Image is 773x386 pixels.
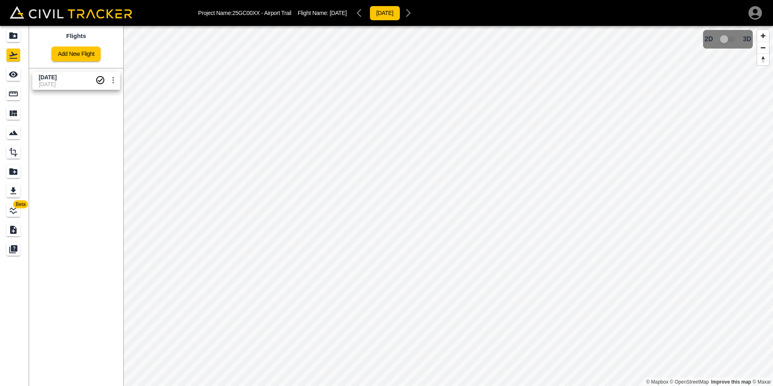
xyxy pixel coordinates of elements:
[298,10,347,16] p: Flight Name:
[670,379,709,385] a: OpenStreetMap
[757,30,769,42] button: Zoom in
[198,10,291,16] p: Project Name: 25GC00XX - Airport Trail
[10,6,132,19] img: Civil Tracker
[705,36,713,43] span: 2D
[370,6,400,21] button: [DATE]
[743,36,751,43] span: 3D
[757,42,769,53] button: Zoom out
[716,32,740,47] span: 3D model not uploaded yet
[757,53,769,65] button: Reset bearing to north
[752,379,771,385] a: Maxar
[711,379,751,385] a: Map feedback
[646,379,668,385] a: Mapbox
[330,10,347,16] span: [DATE]
[123,26,773,386] canvas: Map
